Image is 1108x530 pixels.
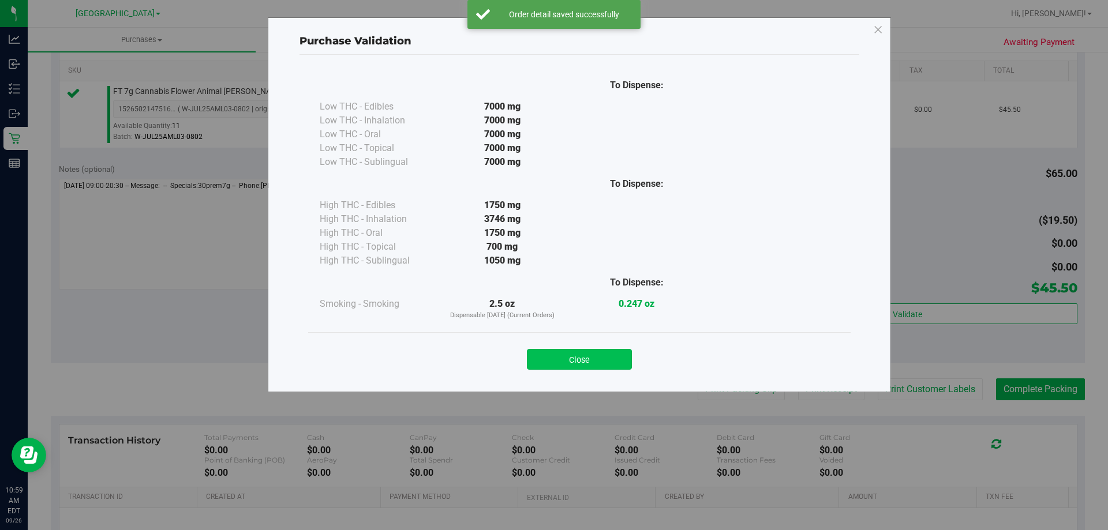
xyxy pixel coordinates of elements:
div: 7000 mg [435,155,570,169]
span: Purchase Validation [300,35,411,47]
strong: 0.247 oz [619,298,654,309]
div: 7000 mg [435,141,570,155]
div: To Dispense: [570,177,704,191]
div: 1750 mg [435,226,570,240]
div: 7000 mg [435,127,570,141]
div: Low THC - Inhalation [320,114,435,127]
p: Dispensable [DATE] (Current Orders) [435,311,570,321]
div: High THC - Topical [320,240,435,254]
button: Close [527,349,632,370]
div: Smoking - Smoking [320,297,435,311]
div: To Dispense: [570,78,704,92]
div: To Dispense: [570,276,704,290]
div: High THC - Sublingual [320,254,435,268]
div: 1050 mg [435,254,570,268]
div: 7000 mg [435,100,570,114]
div: 7000 mg [435,114,570,127]
div: 1750 mg [435,198,570,212]
div: 700 mg [435,240,570,254]
div: High THC - Edibles [320,198,435,212]
div: Order detail saved successfully [496,9,632,20]
div: Low THC - Sublingual [320,155,435,169]
div: 3746 mg [435,212,570,226]
div: 2.5 oz [435,297,570,321]
div: Low THC - Edibles [320,100,435,114]
iframe: Resource center [12,438,46,472]
div: Low THC - Oral [320,127,435,141]
div: Low THC - Topical [320,141,435,155]
div: High THC - Inhalation [320,212,435,226]
div: High THC - Oral [320,226,435,240]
